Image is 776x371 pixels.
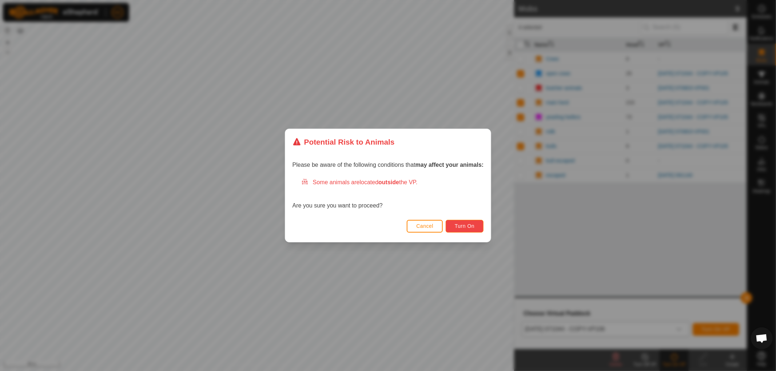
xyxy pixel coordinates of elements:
[293,136,395,148] div: Potential Risk to Animals
[293,178,484,210] div: Are you sure you want to proceed?
[407,220,443,233] button: Cancel
[446,220,483,233] button: Turn On
[360,179,418,185] span: located the VP.
[416,223,433,229] span: Cancel
[293,162,484,168] span: Please be aware of the following conditions that
[415,162,484,168] strong: may affect your animals:
[301,178,484,187] div: Some animals are
[378,179,399,185] strong: outside
[455,223,474,229] span: Turn On
[751,327,773,349] a: Open chat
